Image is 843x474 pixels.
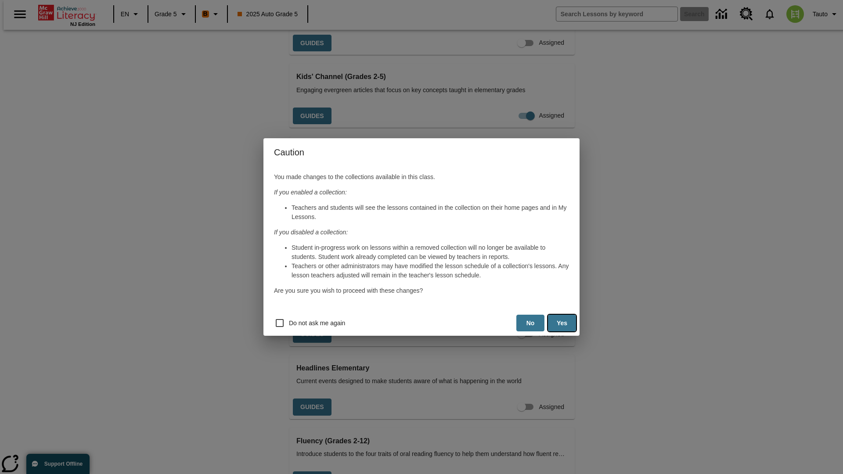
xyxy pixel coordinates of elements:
p: You made changes to the collections available in this class. [274,172,569,182]
li: Teachers or other administrators may have modified the lesson schedule of a collection's lessons.... [292,262,569,280]
em: If you enabled a collection: [274,189,347,196]
em: If you disabled a collection: [274,229,348,236]
p: Are you sure you wish to proceed with these changes? [274,286,569,295]
h4: Caution [263,138,580,166]
span: Do not ask me again [289,319,345,328]
li: Student in-progress work on lessons within a removed collection will no longer be available to st... [292,243,569,262]
button: No [516,315,544,332]
li: Teachers and students will see the lessons contained in the collection on their home pages and in... [292,203,569,222]
button: Yes [548,315,576,332]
